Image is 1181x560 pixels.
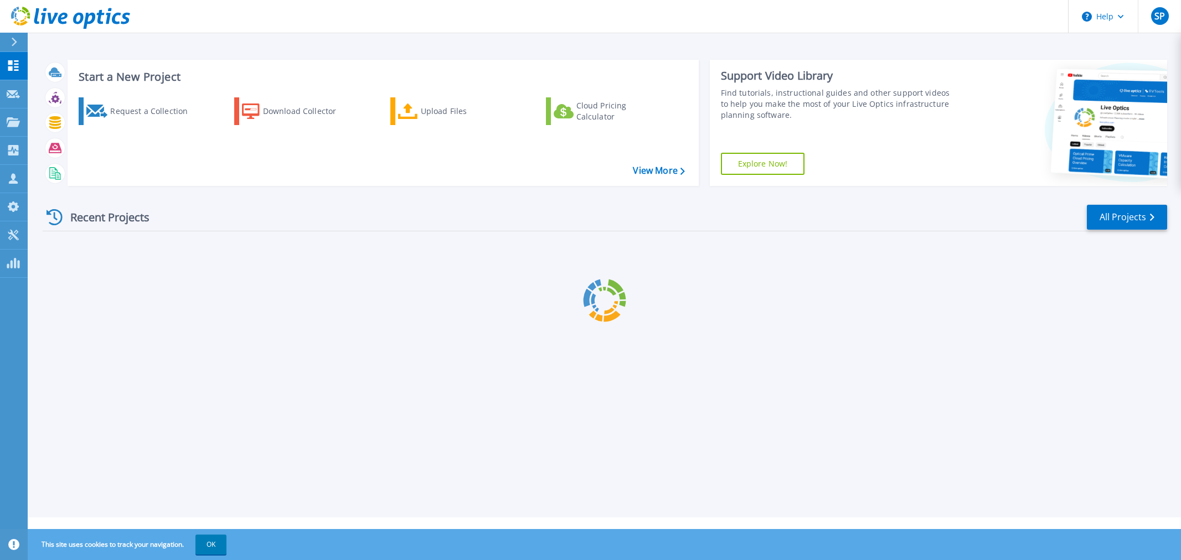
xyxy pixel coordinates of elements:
a: Request a Collection [79,97,202,125]
a: Download Collector [234,97,358,125]
div: Find tutorials, instructional guides and other support videos to help you make the most of your L... [721,87,956,121]
button: OK [195,535,226,554]
a: Explore Now! [721,153,805,175]
div: Request a Collection [110,100,199,122]
div: Download Collector [263,100,352,122]
div: Recent Projects [43,204,164,231]
a: View More [633,165,684,176]
span: SP [1154,12,1165,20]
a: Upload Files [390,97,514,125]
a: Cloud Pricing Calculator [546,97,669,125]
div: Support Video Library [721,69,956,83]
div: Upload Files [421,100,509,122]
div: Cloud Pricing Calculator [576,100,665,122]
h3: Start a New Project [79,71,684,83]
a: All Projects [1087,205,1167,230]
span: This site uses cookies to track your navigation. [30,535,226,554]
